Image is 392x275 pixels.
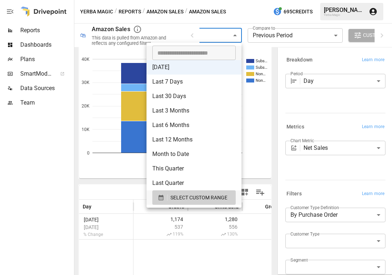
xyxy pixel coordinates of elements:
button: SELECT CUSTOM RANGE [152,190,236,205]
li: [DATE] [147,60,242,75]
li: Last 6 Months [147,118,242,132]
li: Last 12 Months [147,132,242,147]
span: SELECT CUSTOM RANGE [170,193,227,202]
li: Last 7 Days [147,75,242,89]
li: Last 3 Months [147,103,242,118]
li: Last 30 Days [147,89,242,103]
li: Month to Date [147,147,242,161]
li: This Quarter [147,161,242,176]
li: Last Quarter [147,176,242,190]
